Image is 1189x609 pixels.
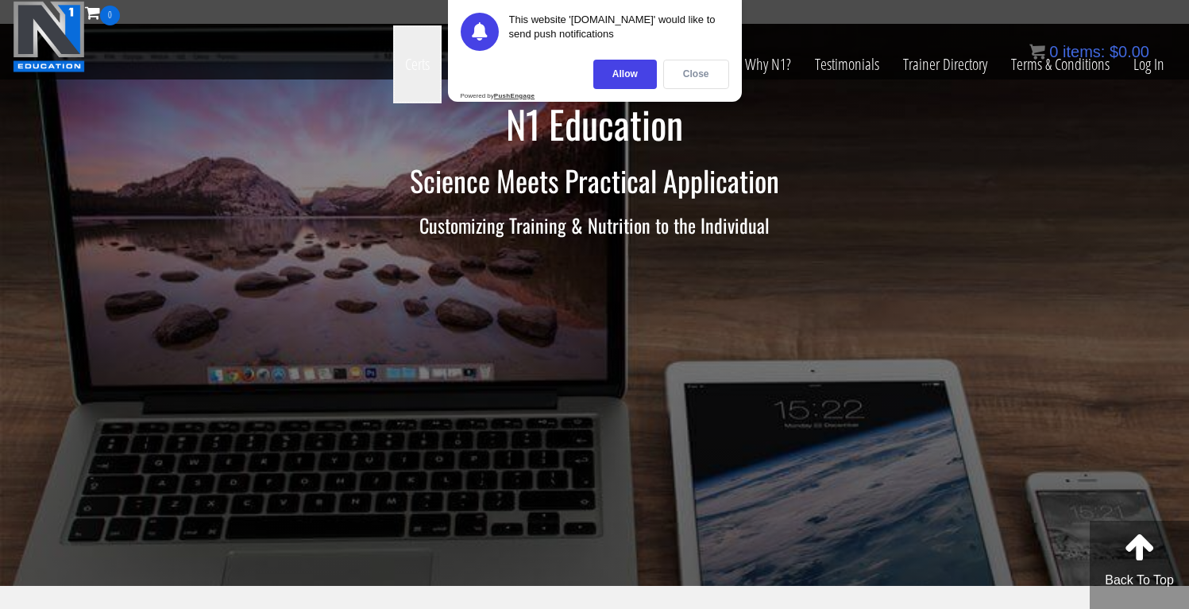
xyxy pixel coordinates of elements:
[1063,43,1105,60] span: items:
[85,2,120,23] a: 0
[461,92,535,99] div: Powered by
[891,25,999,103] a: Trainer Directory
[803,25,891,103] a: Testimonials
[1121,25,1176,103] a: Log In
[1110,43,1149,60] bdi: 0.00
[509,13,729,51] div: This website '[DOMAIN_NAME]' would like to send push notifications
[999,25,1121,103] a: Terms & Conditions
[1090,571,1189,590] p: Back To Top
[1029,44,1045,60] img: icon11.png
[1049,43,1058,60] span: 0
[130,103,1060,145] h1: N1 Education
[593,60,657,89] div: Allow
[494,92,535,99] strong: PushEngage
[100,6,120,25] span: 0
[393,25,442,103] a: Certs
[130,165,1060,196] h2: Science Meets Practical Application
[663,60,729,89] div: Close
[1029,43,1149,60] a: 0 items: $0.00
[733,25,803,103] a: Why N1?
[130,215,1060,235] h3: Customizing Training & Nutrition to the Individual
[13,1,85,72] img: n1-education
[1110,43,1118,60] span: $
[442,25,520,103] a: Course List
